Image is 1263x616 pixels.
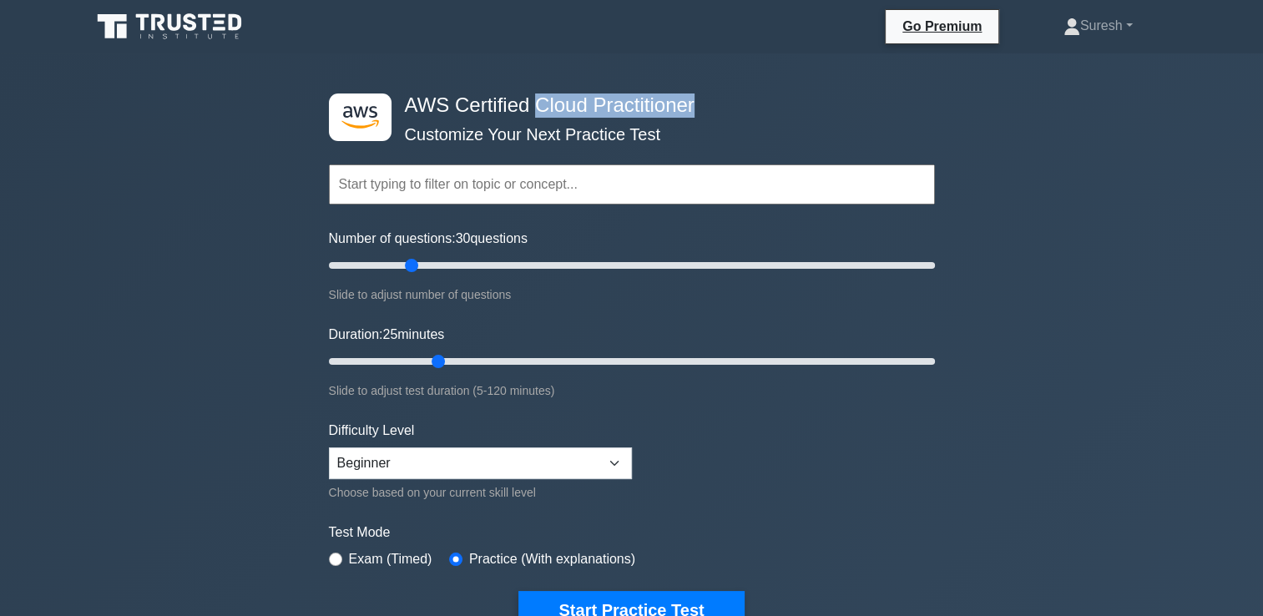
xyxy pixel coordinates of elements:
[329,523,935,543] label: Test Mode
[398,93,853,118] h4: AWS Certified Cloud Practitioner
[349,549,432,569] label: Exam (Timed)
[1023,9,1173,43] a: Suresh
[329,164,935,204] input: Start typing to filter on topic or concept...
[329,325,445,345] label: Duration: minutes
[469,549,635,569] label: Practice (With explanations)
[329,482,632,502] div: Choose based on your current skill level
[329,381,935,401] div: Slide to adjust test duration (5-120 minutes)
[329,229,528,249] label: Number of questions: questions
[456,231,471,245] span: 30
[382,327,397,341] span: 25
[329,421,415,441] label: Difficulty Level
[329,285,935,305] div: Slide to adjust number of questions
[892,16,992,37] a: Go Premium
